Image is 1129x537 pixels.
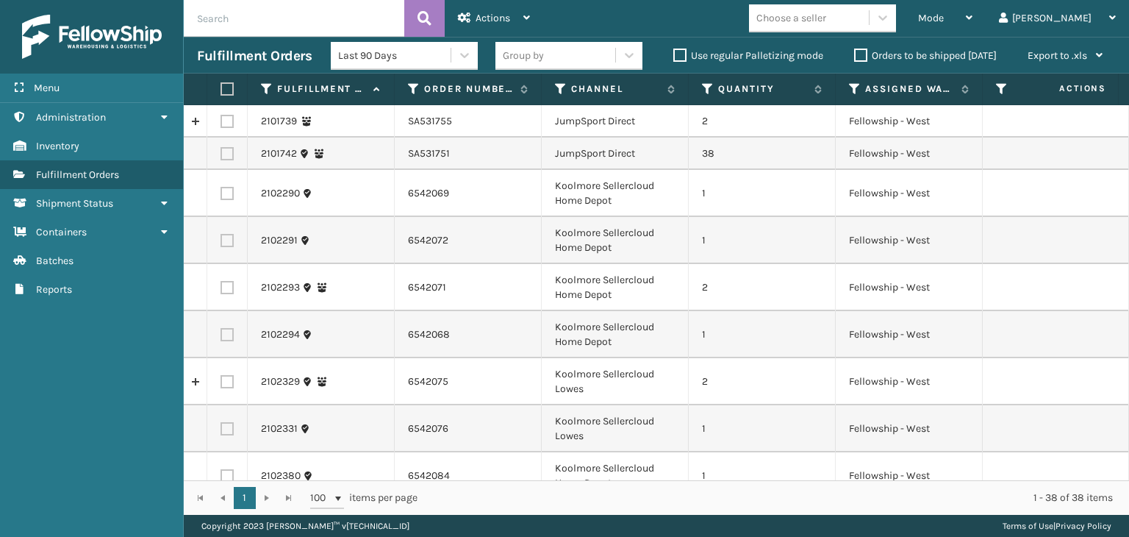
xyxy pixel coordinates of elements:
td: JumpSport Direct [542,105,689,138]
td: Koolmore Sellercloud Home Depot [542,264,689,311]
td: Fellowship - West [836,105,983,138]
a: 2101742 [261,146,297,161]
td: 6542084 [395,452,542,499]
label: Order Number [424,82,513,96]
td: Fellowship - West [836,405,983,452]
td: Fellowship - West [836,170,983,217]
td: 6542072 [395,217,542,264]
div: Group by [503,48,544,63]
div: 1 - 38 of 38 items [438,491,1113,505]
label: Fulfillment Order Id [277,82,366,96]
span: Inventory [36,140,79,152]
a: 2102293 [261,280,300,295]
label: Orders to be shipped [DATE] [854,49,997,62]
a: 2102294 [261,327,300,342]
a: 2102380 [261,469,301,483]
span: Batches [36,255,74,267]
div: Last 90 Days [338,48,452,63]
img: logo [22,15,162,59]
div: | [1003,515,1111,537]
td: Fellowship - West [836,358,983,405]
p: Copyright 2023 [PERSON_NAME]™ v [TECHNICAL_ID] [201,515,409,537]
a: 2102331 [261,422,298,436]
td: 6542075 [395,358,542,405]
span: Actions [476,12,510,24]
div: Choose a seller [756,10,826,26]
td: 1 [689,170,836,217]
span: Containers [36,226,87,238]
td: Fellowship - West [836,138,983,170]
td: Koolmore Sellercloud Home Depot [542,170,689,217]
td: Koolmore Sellercloud Home Depot [542,217,689,264]
a: 1 [234,487,256,509]
span: Actions [1013,77,1115,101]
a: Terms of Use [1003,521,1053,531]
label: Quantity [718,82,807,96]
td: Fellowship - West [836,264,983,311]
td: 6542069 [395,170,542,217]
a: 2102291 [261,233,298,248]
label: Channel [571,82,660,96]
h3: Fulfillment Orders [197,47,312,65]
td: Koolmore Sellercloud Lowes [542,358,689,405]
label: Use regular Palletizing mode [673,49,823,62]
a: 2102329 [261,374,300,389]
a: 2102290 [261,186,300,201]
td: 1 [689,405,836,452]
span: Reports [36,283,72,296]
td: SA531751 [395,138,542,170]
span: Fulfillment Orders [36,168,119,181]
a: Privacy Policy [1055,521,1111,531]
td: 1 [689,311,836,358]
span: Shipment Status [36,197,113,210]
td: 1 [689,217,836,264]
td: SA531755 [395,105,542,138]
span: Administration [36,111,106,124]
td: Koolmore Sellercloud Home Depot [542,311,689,358]
span: Export to .xls [1028,49,1087,62]
span: Menu [34,82,60,94]
label: Assigned Warehouse [865,82,954,96]
td: 6542068 [395,311,542,358]
td: Koolmore Sellercloud Home Depot [542,452,689,499]
td: 6542076 [395,405,542,452]
td: Fellowship - West [836,311,983,358]
span: Mode [918,12,944,24]
td: 38 [689,138,836,170]
td: 6542071 [395,264,542,311]
td: 2 [689,358,836,405]
span: 100 [310,491,332,505]
td: 2 [689,105,836,138]
td: Koolmore Sellercloud Lowes [542,405,689,452]
td: Fellowship - West [836,452,983,499]
td: 1 [689,452,836,499]
td: 2 [689,264,836,311]
td: JumpSport Direct [542,138,689,170]
a: 2101739 [261,114,297,129]
td: Fellowship - West [836,217,983,264]
span: items per page [310,487,417,509]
